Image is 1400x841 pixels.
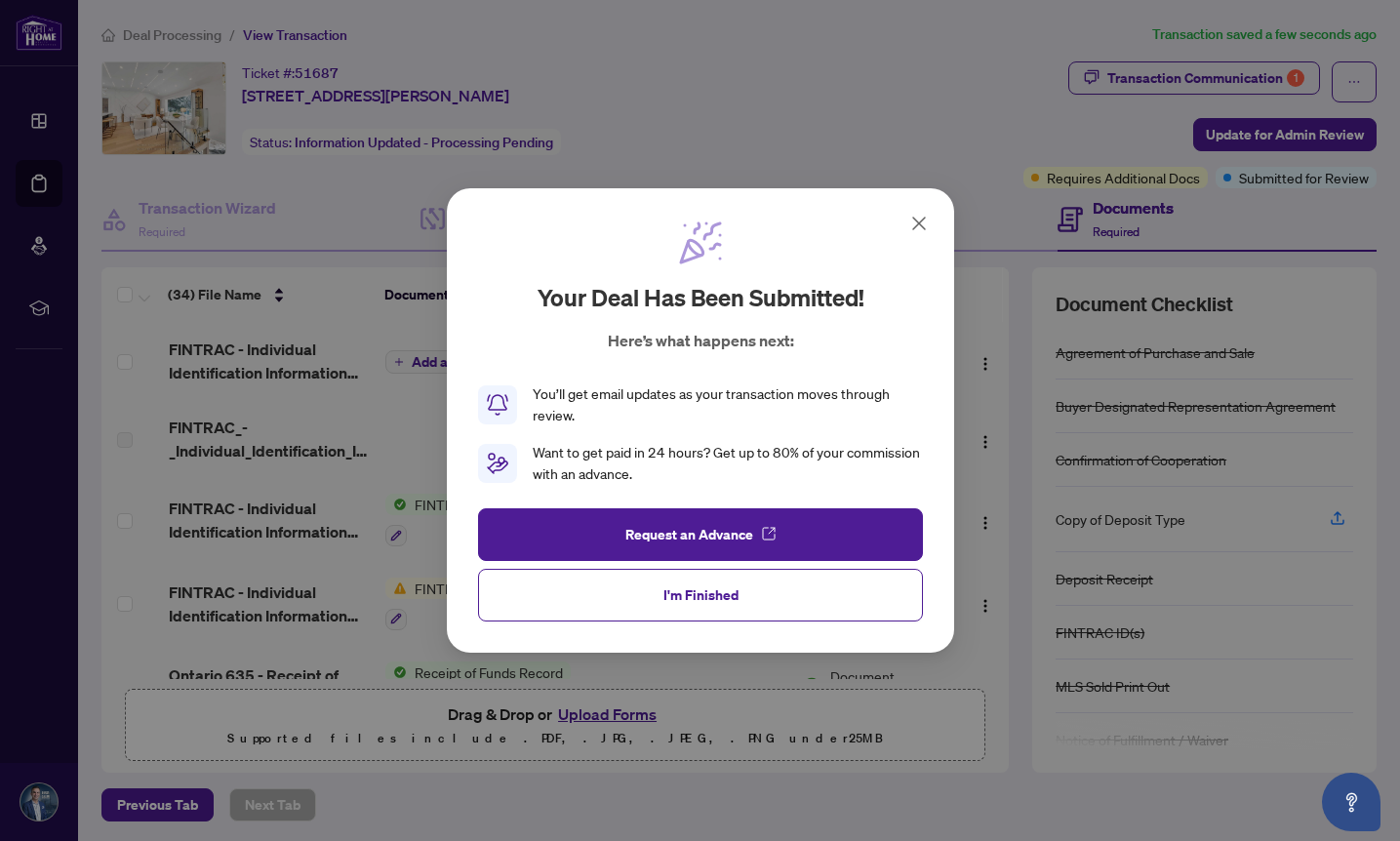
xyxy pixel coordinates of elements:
[478,569,923,621] button: I'm Finished
[607,329,793,352] p: Here’s what happens next:
[533,442,923,485] div: Want to get paid in 24 hours? Get up to 80% of your commission with an advance.
[624,519,752,550] span: Request an Advance
[533,383,923,426] div: You’ll get email updates as your transaction moves through review.
[1322,773,1380,831] button: Open asap
[478,508,923,561] button: Request an Advance
[662,580,738,611] span: I'm Finished
[537,282,863,313] h2: Your deal has been submitted!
